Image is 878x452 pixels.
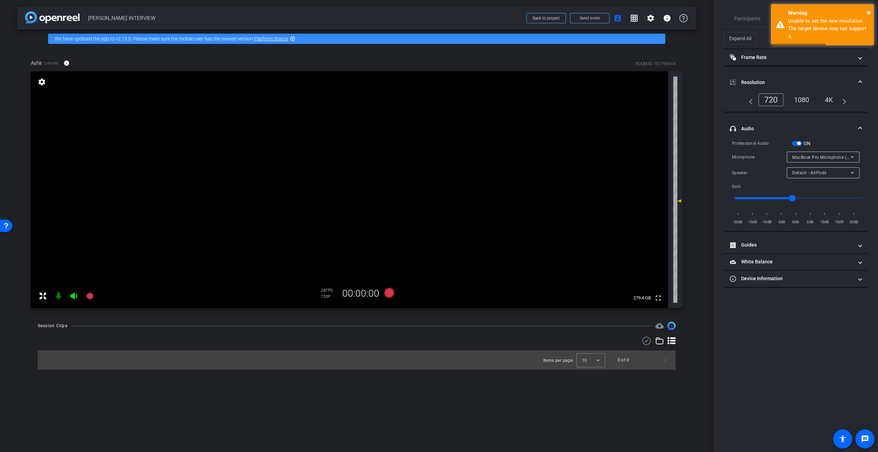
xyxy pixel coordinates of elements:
div: Unable to set the new resolution. The target device may not support it. [788,17,869,40]
button: Back to project [526,13,566,23]
mat-icon: message [861,435,869,443]
mat-expansion-panel-header: Frame Rate [724,49,868,66]
button: Next page [656,352,673,368]
mat-icon: settings [646,14,655,22]
mat-panel-title: Audio [730,125,853,132]
a: Platform Status [254,36,288,41]
span: 15dB [833,219,845,226]
span: Participants [734,16,760,21]
label: ON [802,140,811,147]
span: -5dB [775,219,787,226]
div: 24 [321,288,338,293]
mat-expansion-panel-header: White Balance [724,254,868,270]
div: 4K [820,94,839,106]
div: 0 of 0 [618,357,629,364]
mat-icon: navigate_before [745,96,753,104]
span: Send invite [580,15,600,21]
span: Chrome [44,61,58,66]
div: We have updated the app to v2.15.0. Please make sure the mobile user has the newest version. [48,34,665,44]
mat-icon: cloud_upload [655,322,664,330]
mat-expansion-panel-header: Guides [724,237,868,253]
div: Professional Audio [732,140,792,147]
mat-panel-title: Guides [730,241,853,249]
mat-expansion-panel-header: Audio [724,118,868,140]
img: Session clips [667,322,676,330]
span: 20dB [848,219,859,226]
mat-expansion-panel-header: Resolution [724,71,868,93]
button: Close [867,7,871,17]
mat-icon: highlight_off [290,36,295,41]
div: 720 [758,93,784,106]
span: Expand All [729,32,751,45]
span: Default - AirPods [792,170,827,175]
span: -20dB [732,219,744,226]
div: ROOM ID: 767798414 [636,61,676,67]
img: app-logo [25,11,80,23]
span: 10dB [819,219,831,226]
div: Warning [788,9,869,17]
mat-icon: account_box [614,14,622,22]
mat-icon: settings [37,78,47,86]
span: Ashir [31,59,42,67]
mat-icon: info [63,60,70,66]
mat-icon: accessibility [839,435,847,443]
div: Gain [732,183,792,190]
mat-icon: info [663,14,671,22]
div: 720P [321,294,338,299]
span: × [867,8,871,16]
button: Previous page [640,352,656,368]
span: -10dB [761,219,773,226]
div: Resolution [724,93,868,112]
div: Items per page: [543,357,574,364]
span: 279.4 GB [631,294,653,302]
span: Destinations for your clips [655,322,664,330]
span: FPS [325,288,333,293]
div: Session Clips [38,322,68,329]
mat-icon: -2 dB [673,197,681,205]
div: 1080 [789,94,815,106]
mat-panel-title: White Balance [730,258,853,265]
span: MacBook Pro Microphone (Built-in) [792,154,862,160]
span: 0dB [790,219,802,226]
span: Back to project [533,16,560,21]
span: 5dB [804,219,816,226]
mat-panel-title: Device Information [730,275,853,282]
div: 00:00:00 [338,288,384,299]
button: Expand All [724,32,757,45]
mat-icon: grid_on [630,14,638,22]
div: Audio [724,140,868,231]
mat-icon: navigate_next [838,96,846,104]
mat-expansion-panel-header: Device Information [724,271,868,287]
div: Speaker [732,169,787,176]
span: -15dB [746,219,758,226]
div: Microphone [732,154,787,160]
span: [PERSON_NAME] INTERVIEW [88,11,522,25]
mat-panel-title: Resolution [730,79,853,86]
button: Send invite [570,13,609,23]
mat-icon: fullscreen [654,294,662,302]
mat-panel-title: Frame Rate [730,54,853,61]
